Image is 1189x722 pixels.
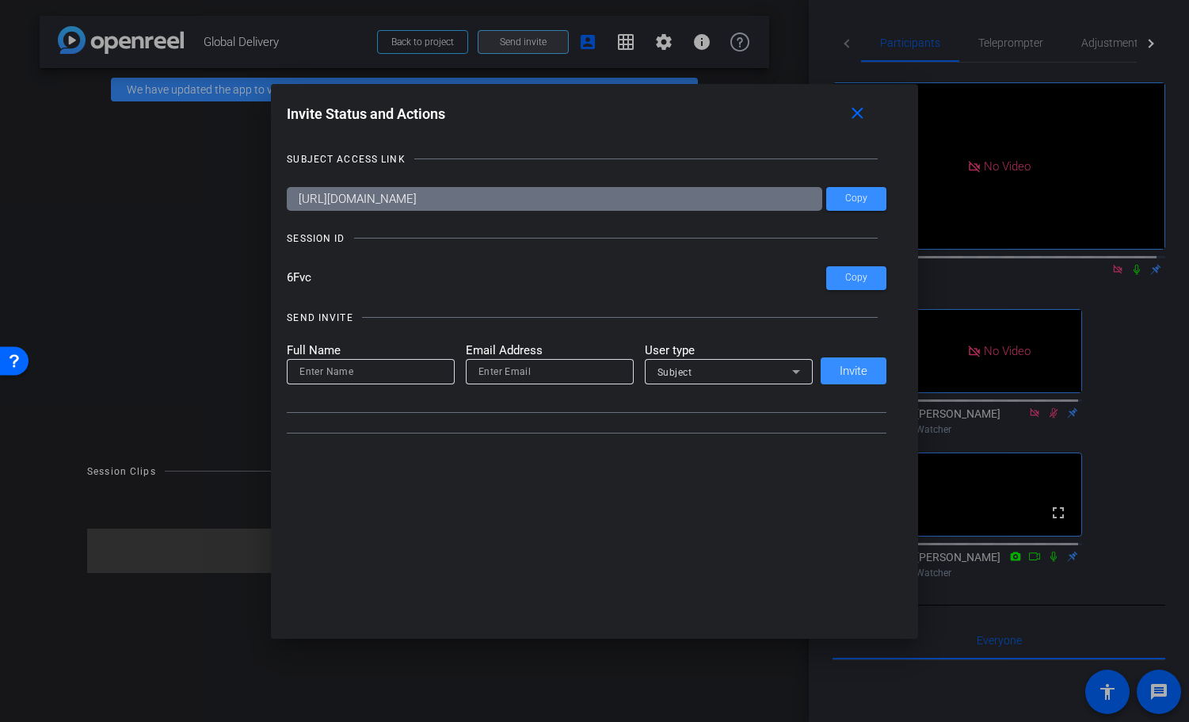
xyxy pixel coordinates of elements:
[826,266,886,290] button: Copy
[657,367,692,378] span: Subject
[287,310,353,326] div: SEND INVITE
[287,151,886,167] openreel-title-line: SUBJECT ACCESS LINK
[287,151,405,167] div: SUBJECT ACCESS LINK
[287,231,345,246] div: SESSION ID
[826,187,886,211] button: Copy
[848,104,867,124] mat-icon: close
[645,342,813,360] mat-label: User type
[287,310,886,326] openreel-title-line: SEND INVITE
[845,193,867,204] span: Copy
[287,231,886,246] openreel-title-line: SESSION ID
[466,342,634,360] mat-label: Email Address
[299,362,442,381] input: Enter Name
[287,100,886,128] div: Invite Status and Actions
[478,362,621,381] input: Enter Email
[287,342,455,360] mat-label: Full Name
[845,272,867,284] span: Copy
